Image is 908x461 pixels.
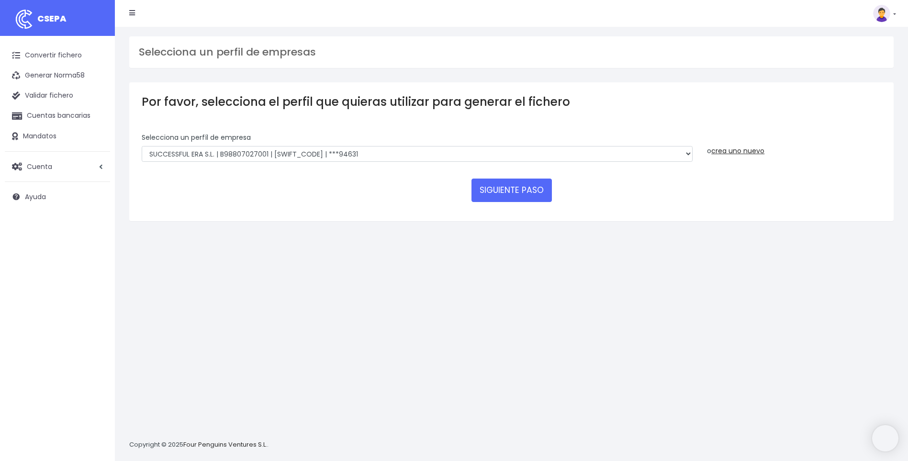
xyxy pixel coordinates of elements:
span: CSEPA [37,12,67,24]
button: SIGUIENTE PASO [471,179,552,202]
a: Four Penguins Ventures S.L. [183,440,267,449]
a: Mandatos [5,126,110,146]
a: Generar Norma58 [5,66,110,86]
label: Selecciona un perfíl de empresa [142,133,251,143]
a: Cuenta [5,157,110,177]
div: o [707,133,881,156]
a: Convertir fichero [5,45,110,66]
span: Ayuda [25,192,46,202]
a: Ayuda [5,187,110,207]
span: Cuenta [27,161,52,171]
h3: Por favor, selecciona el perfil que quieras utilizar para generar el fichero [142,95,881,109]
a: crea uno nuevo [711,146,764,156]
a: Cuentas bancarias [5,106,110,126]
h3: Selecciona un perfil de empresas [139,46,884,58]
a: Validar fichero [5,86,110,106]
p: Copyright © 2025 . [129,440,269,450]
img: logo [12,7,36,31]
img: profile [873,5,890,22]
